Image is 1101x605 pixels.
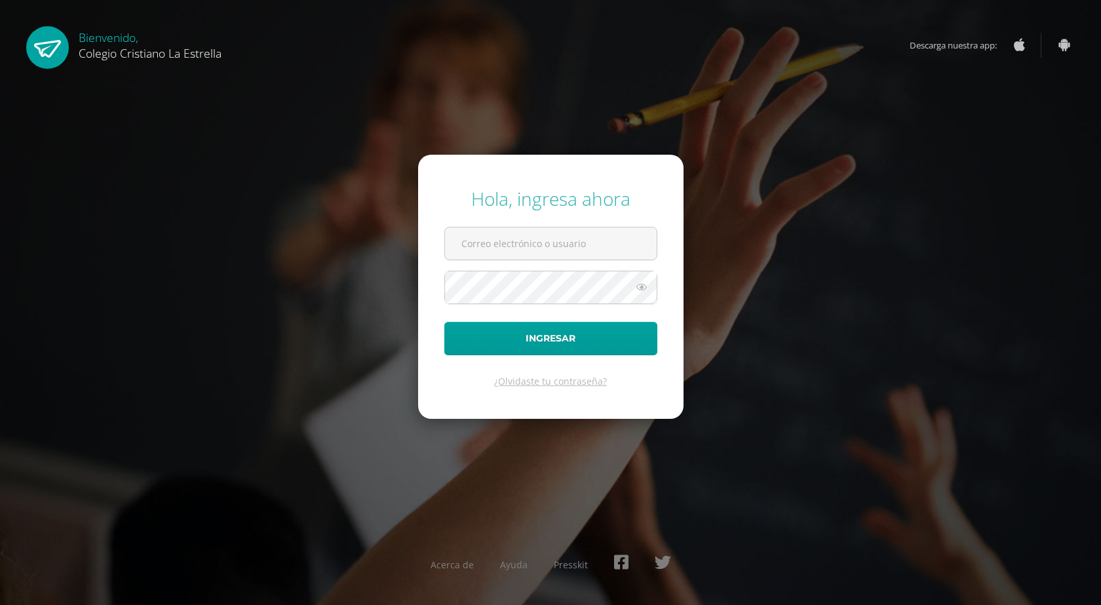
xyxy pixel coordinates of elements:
span: Colegio Cristiano La Estrella [79,45,222,61]
a: Acerca de [431,558,474,571]
div: Bienvenido, [79,26,222,61]
a: Presskit [554,558,588,571]
button: Ingresar [444,322,657,355]
a: ¿Olvidaste tu contraseña? [494,375,607,387]
span: Descarga nuestra app: [910,33,1010,58]
a: Ayuda [500,558,528,571]
div: Hola, ingresa ahora [444,186,657,211]
input: Correo electrónico o usuario [445,227,657,260]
